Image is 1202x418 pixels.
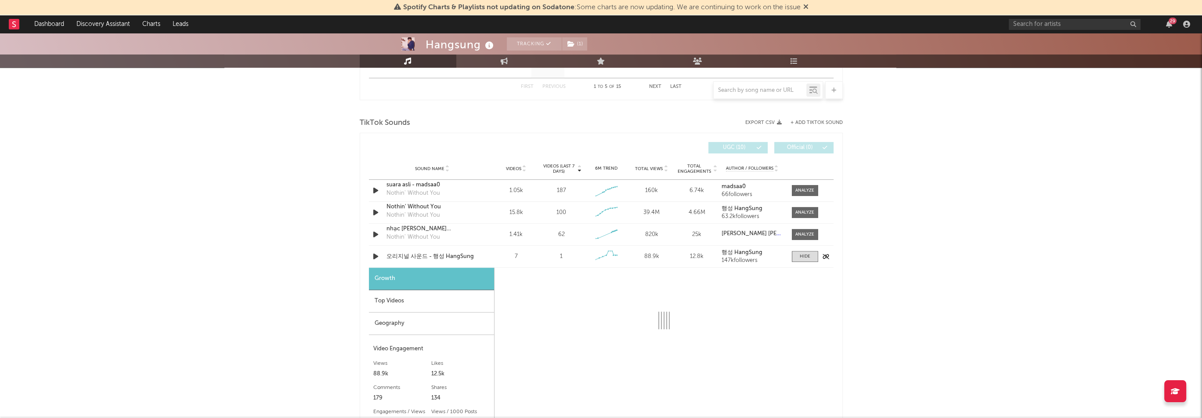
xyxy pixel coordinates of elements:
[562,37,587,51] button: (1)
[586,165,627,172] div: 6M Trend
[722,206,783,212] a: 행성 HangSung
[803,4,809,11] span: Dismiss
[506,166,521,171] span: Videos
[722,184,783,190] a: madsaa0
[360,118,410,128] span: TikTok Sounds
[1169,18,1177,24] div: 29
[373,358,432,369] div: Views
[373,369,432,379] div: 88.9k
[1009,19,1141,30] input: Search for artists
[676,164,712,174] span: Total Engagements
[726,166,773,171] span: Author / Followers
[722,192,783,198] div: 66 followers
[560,252,563,261] div: 1
[631,186,672,195] div: 160k
[722,231,783,237] a: [PERSON_NAME] [PERSON_NAME] tiktok
[635,166,663,171] span: Total Views
[496,230,537,239] div: 1.41k
[373,407,432,417] div: Engagements / Views
[631,252,672,261] div: 88.9k
[136,15,166,33] a: Charts
[541,164,576,174] span: Videos (last 7 days)
[676,230,717,239] div: 25k
[373,393,432,403] div: 179
[369,268,494,290] div: Growth
[722,206,762,211] strong: 행성 HangSung
[676,208,717,217] div: 4.66M
[403,4,801,11] span: : Some charts are now updating. We are continuing to work on the issue
[431,407,490,417] div: Views / 1000 Posts
[791,120,843,125] button: + Add TikTok Sound
[722,250,762,255] strong: 행성 HangSung
[431,393,490,403] div: 134
[774,142,834,153] button: Official(0)
[415,166,444,171] span: Sound Name
[496,186,537,195] div: 1.05k
[369,290,494,313] div: Top Videos
[373,382,432,393] div: Comments
[431,358,490,369] div: Likes
[631,208,672,217] div: 39.4M
[373,344,490,354] div: Video Engagement
[722,250,783,256] a: 행성 HangSung
[714,145,754,150] span: UGC ( 10 )
[386,252,478,261] a: 오리지널 사운드 - 행성 HangSung
[722,258,783,264] div: 147k followers
[386,203,478,211] a: Nothin' Without You
[403,4,574,11] span: Spotify Charts & Playlists not updating on Sodatone
[369,313,494,335] div: Geography
[708,142,768,153] button: UGC(10)
[426,37,496,52] div: Hangsung
[496,208,537,217] div: 15.8k
[386,211,440,220] div: Nothin' Without You
[431,382,490,393] div: Shares
[556,186,566,195] div: 187
[556,208,566,217] div: 100
[722,231,830,236] strong: [PERSON_NAME] [PERSON_NAME] tiktok
[166,15,195,33] a: Leads
[631,230,672,239] div: 820k
[780,145,820,150] span: Official ( 0 )
[386,225,478,233] a: nhạc [PERSON_NAME] [PERSON_NAME] tiktok
[1166,21,1172,28] button: 29
[676,186,717,195] div: 6.74k
[28,15,70,33] a: Dashboard
[558,230,564,239] div: 62
[722,184,746,189] strong: madsaa0
[714,87,806,94] input: Search by song name or URL
[431,369,490,379] div: 12.5k
[386,189,440,198] div: Nothin' Without You
[507,37,562,51] button: Tracking
[496,252,537,261] div: 7
[676,252,717,261] div: 12.8k
[745,120,782,125] button: Export CSV
[722,214,783,220] div: 63.2k followers
[782,120,843,125] button: + Add TikTok Sound
[70,15,136,33] a: Discovery Assistant
[386,233,440,242] div: Nothin' Without You
[386,181,478,189] a: suara asli - madsaa0
[562,37,588,51] span: ( 1 )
